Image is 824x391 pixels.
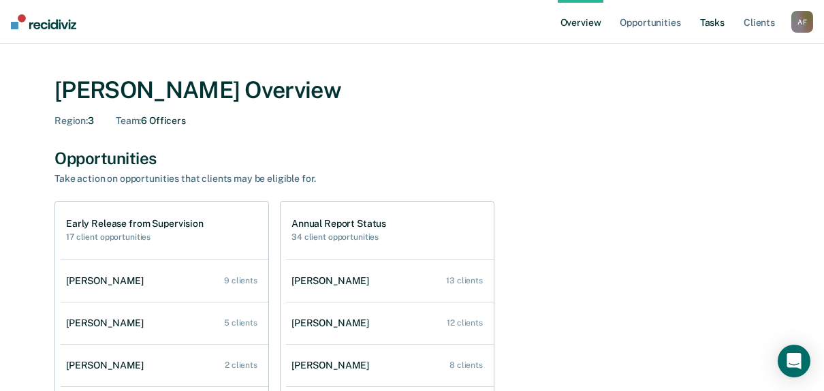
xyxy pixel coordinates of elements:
div: [PERSON_NAME] [291,317,375,329]
div: 12 clients [447,318,483,328]
a: [PERSON_NAME] 9 clients [61,262,268,300]
a: [PERSON_NAME] 13 clients [286,262,494,300]
div: [PERSON_NAME] [291,275,375,287]
div: Open Intercom Messenger [778,345,810,377]
div: [PERSON_NAME] [291,360,375,371]
button: AF [791,11,813,33]
div: [PERSON_NAME] [66,360,149,371]
img: Recidiviz [11,14,76,29]
div: [PERSON_NAME] Overview [54,76,770,104]
h1: Annual Report Status [291,218,386,230]
a: [PERSON_NAME] 2 clients [61,346,268,385]
span: Region : [54,115,88,126]
div: 3 [54,115,94,127]
h2: 34 client opportunities [291,232,386,242]
a: [PERSON_NAME] 12 clients [286,304,494,343]
h2: 17 client opportunities [66,232,204,242]
div: 5 clients [224,318,257,328]
div: [PERSON_NAME] [66,275,149,287]
div: 8 clients [449,360,483,370]
div: 6 Officers [116,115,186,127]
a: [PERSON_NAME] 5 clients [61,304,268,343]
div: Opportunities [54,148,770,168]
div: 13 clients [446,276,483,285]
div: 9 clients [224,276,257,285]
div: 2 clients [225,360,257,370]
div: Take action on opportunities that clients may be eligible for. [54,173,531,185]
h1: Early Release from Supervision [66,218,204,230]
span: Team : [116,115,141,126]
div: [PERSON_NAME] [66,317,149,329]
a: [PERSON_NAME] 8 clients [286,346,494,385]
div: A F [791,11,813,33]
